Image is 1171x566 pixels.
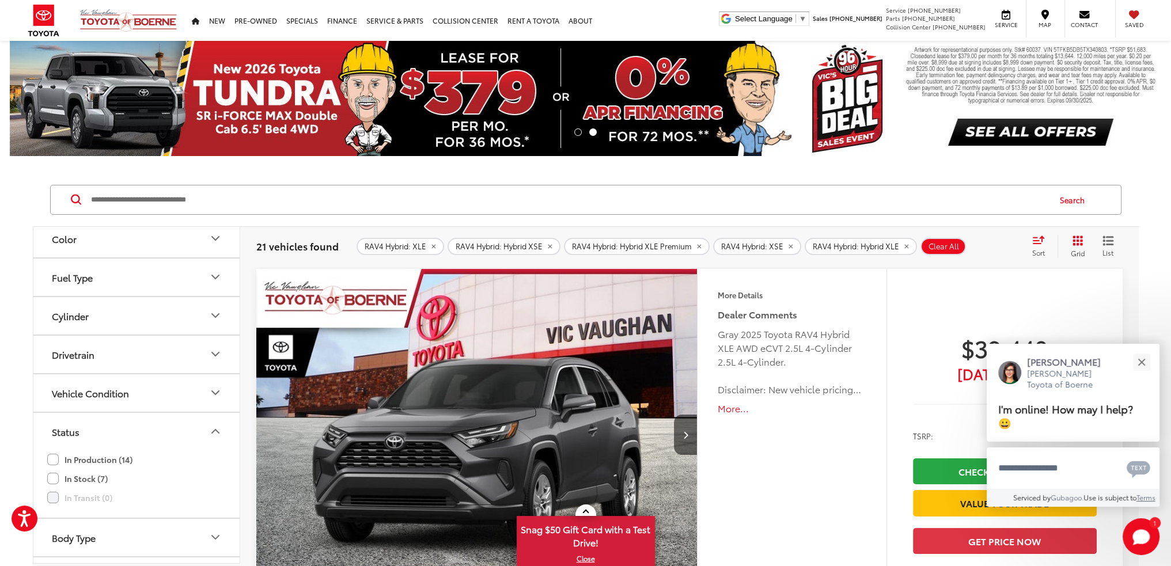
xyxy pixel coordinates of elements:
[813,242,899,251] span: RAV4 Hybrid: Hybrid XLE
[913,368,1097,379] span: [DATE] Price:
[1121,21,1147,29] span: Saved
[209,270,222,284] div: Fuel Type
[33,259,241,296] button: Fuel TypeFuel Type
[518,517,654,552] span: Snag $50 Gift Card with a Test Drive!
[829,14,882,22] span: [PHONE_NUMBER]
[713,238,801,255] button: remove RAV4%20Hybrid: XSE
[913,528,1097,554] button: Get Price Now
[365,242,426,251] span: RAV4 Hybrid: XLE
[52,233,77,244] div: Color
[448,238,560,255] button: remove RAV4%20Hybrid: Hybrid%20XSE
[10,41,1162,156] img: 2026 Toyota Tundra
[33,374,241,412] button: Vehicle ConditionVehicle Condition
[987,447,1159,489] textarea: Type your message
[33,220,241,257] button: ColorColor
[1083,492,1136,502] span: Use is subject to
[735,14,806,23] a: Select Language​
[805,238,917,255] button: remove RAV4%20Hybrid: Hybrid%20XLE
[920,238,966,255] button: Clear All
[52,349,94,360] div: Drivetrain
[33,336,241,373] button: DrivetrainDrivetrain
[1058,235,1094,258] button: Grid View
[357,238,444,255] button: remove RAV4%20Hybrid: XLE
[993,21,1019,29] span: Service
[799,14,806,23] span: ▼
[795,14,796,23] span: ​
[1123,518,1159,555] button: Toggle Chat Window
[33,413,241,450] button: StatusStatus
[456,242,543,251] span: RAV4 Hybrid: Hybrid XSE
[33,519,241,556] button: Body TypeBody Type
[47,450,132,469] label: In Production (14)
[52,532,96,543] div: Body Type
[913,430,933,442] span: TSRP:
[52,310,89,321] div: Cylinder
[52,388,129,398] div: Vehicle Condition
[929,242,959,251] span: Clear All
[813,14,828,22] span: Sales
[1094,235,1123,258] button: List View
[209,530,222,544] div: Body Type
[79,9,177,32] img: Vic Vaughan Toyota of Boerne
[52,272,93,283] div: Fuel Type
[902,14,955,22] span: [PHONE_NUMBER]
[1123,518,1159,555] svg: Start Chat
[1071,248,1085,258] span: Grid
[886,22,931,31] span: Collision Center
[721,242,783,251] span: RAV4 Hybrid: XSE
[209,347,222,361] div: Drivetrain
[209,231,222,245] div: Color
[1051,492,1083,502] a: Gubagoo.
[908,6,961,14] span: [PHONE_NUMBER]
[913,490,1097,516] a: Value Your Trade
[886,6,906,14] span: Service
[1027,368,1112,390] p: [PERSON_NAME] Toyota of Boerne
[1136,492,1155,502] a: Terms
[987,344,1159,507] div: Close[PERSON_NAME][PERSON_NAME] Toyota of BoerneI'm online! How may I help? 😀Type your messageCha...
[1032,248,1045,257] span: Sort
[1102,248,1114,257] span: List
[1153,520,1156,525] span: 1
[209,424,222,438] div: Status
[718,291,866,299] h4: More Details
[998,401,1133,430] span: I'm online! How may I help? 😀
[52,426,79,437] div: Status
[572,242,692,251] span: RAV4 Hybrid: Hybrid XLE Premium
[1071,21,1098,29] span: Contact
[1049,185,1101,214] button: Search
[735,14,793,23] span: Select Language
[256,239,339,253] span: 21 vehicles found
[90,186,1049,214] input: Search by Make, Model, or Keyword
[33,297,241,335] button: CylinderCylinder
[1123,455,1154,481] button: Chat with SMS
[1127,459,1150,478] svg: Text
[913,333,1097,362] span: $39,448
[718,402,866,415] button: More...
[718,307,866,321] h5: Dealer Comments
[886,14,900,22] span: Parts
[47,469,108,488] label: In Stock (7)
[913,458,1097,484] a: Check Availability
[1027,355,1112,368] p: [PERSON_NAME]
[1129,350,1154,374] button: Close
[1032,21,1058,29] span: Map
[933,22,986,31] span: [PHONE_NUMBER]
[1013,492,1051,502] span: Serviced by
[564,238,710,255] button: remove RAV4%20Hybrid: Hybrid%20XLE%20Premium
[47,488,112,507] label: In Transit (0)
[209,386,222,400] div: Vehicle Condition
[674,415,697,455] button: Next image
[1026,235,1058,258] button: Select sort value
[209,309,222,322] div: Cylinder
[718,327,866,396] div: Gray 2025 Toyota RAV4 Hybrid XLE AWD eCVT 2.5L 4-Cylinder 2.5L 4-Cylinder. Disclaimer: New vehicl...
